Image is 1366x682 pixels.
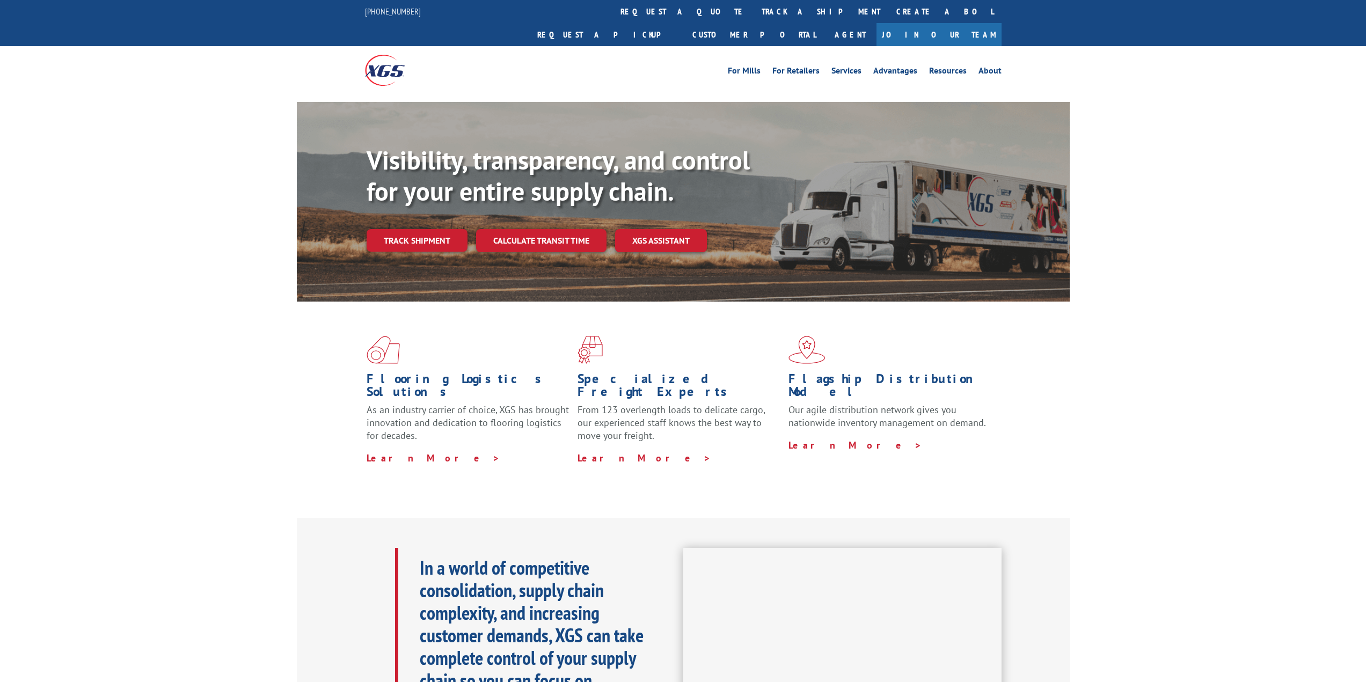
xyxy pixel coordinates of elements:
[578,372,780,404] h1: Specialized Freight Experts
[367,372,569,404] h1: Flooring Logistics Solutions
[788,372,991,404] h1: Flagship Distribution Model
[978,67,1002,78] a: About
[529,23,684,46] a: Request a pickup
[365,6,421,17] a: [PHONE_NUMBER]
[367,452,500,464] a: Learn More >
[728,67,761,78] a: For Mills
[367,336,400,364] img: xgs-icon-total-supply-chain-intelligence-red
[367,143,750,208] b: Visibility, transparency, and control for your entire supply chain.
[929,67,967,78] a: Resources
[578,452,711,464] a: Learn More >
[476,229,607,252] a: Calculate transit time
[788,439,922,451] a: Learn More >
[788,404,986,429] span: Our agile distribution network gives you nationwide inventory management on demand.
[831,67,861,78] a: Services
[367,404,569,442] span: As an industry carrier of choice, XGS has brought innovation and dedication to flooring logistics...
[824,23,876,46] a: Agent
[367,229,467,252] a: Track shipment
[615,229,707,252] a: XGS ASSISTANT
[873,67,917,78] a: Advantages
[578,336,603,364] img: xgs-icon-focused-on-flooring-red
[684,23,824,46] a: Customer Portal
[788,336,826,364] img: xgs-icon-flagship-distribution-model-red
[876,23,1002,46] a: Join Our Team
[578,404,780,451] p: From 123 overlength loads to delicate cargo, our experienced staff knows the best way to move you...
[772,67,820,78] a: For Retailers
